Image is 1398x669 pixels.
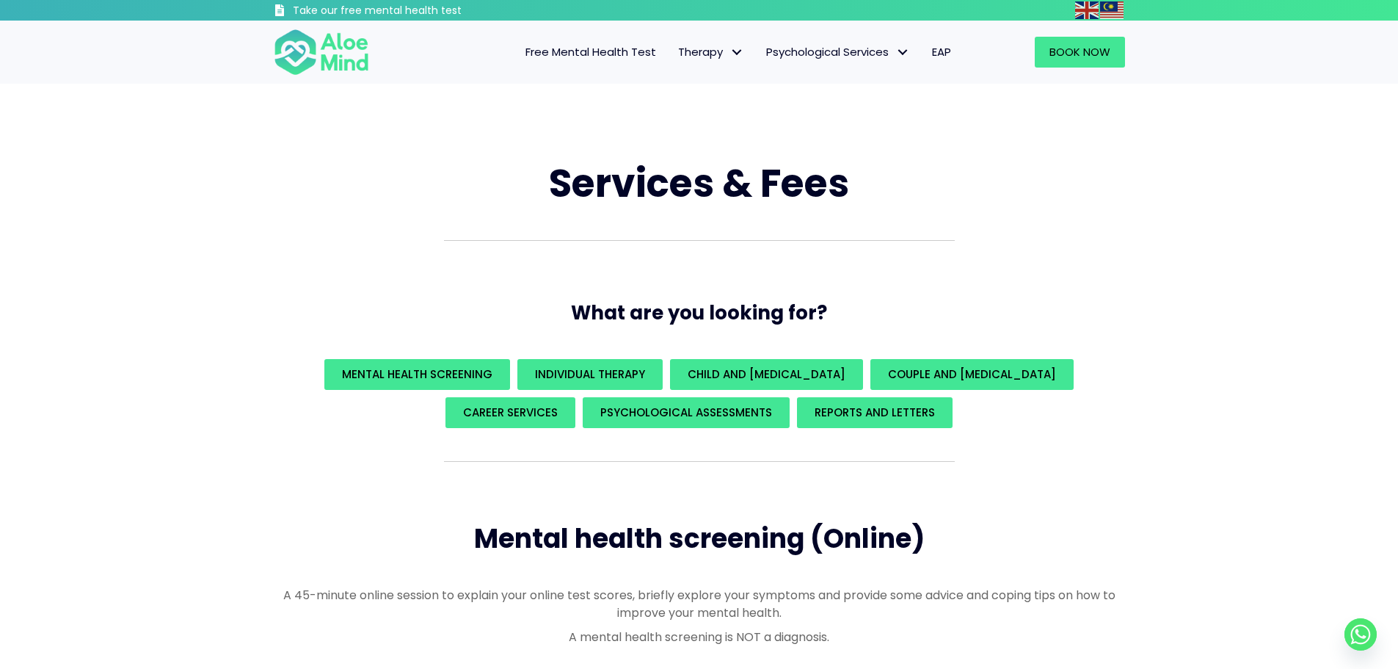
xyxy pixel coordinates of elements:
span: Child and [MEDICAL_DATA] [688,366,845,382]
span: Mental health screening (Online) [474,520,925,557]
span: Psychological Services: submenu [892,42,914,63]
a: Child and [MEDICAL_DATA] [670,359,863,390]
span: Couple and [MEDICAL_DATA] [888,366,1056,382]
span: Services & Fees [549,156,849,210]
img: ms [1100,1,1124,19]
span: Therapy [678,44,744,59]
span: Book Now [1049,44,1110,59]
div: What are you looking for? [274,355,1125,432]
img: Aloe mind Logo [274,28,369,76]
a: REPORTS AND LETTERS [797,397,953,428]
a: Psychological assessments [583,397,790,428]
img: en [1075,1,1099,19]
span: EAP [932,44,951,59]
a: Malay [1100,1,1125,18]
span: Individual Therapy [535,366,645,382]
a: TherapyTherapy: submenu [667,37,755,68]
a: EAP [921,37,962,68]
span: Therapy: submenu [727,42,748,63]
a: Psychological ServicesPsychological Services: submenu [755,37,921,68]
a: English [1075,1,1100,18]
a: Take our free mental health test [274,4,540,21]
a: Career Services [445,397,575,428]
span: Free Mental Health Test [525,44,656,59]
a: Couple and [MEDICAL_DATA] [870,359,1074,390]
span: Career Services [463,405,558,420]
nav: Menu [388,37,962,68]
span: Mental Health Screening [342,366,492,382]
span: Psychological Services [766,44,910,59]
span: REPORTS AND LETTERS [815,405,935,420]
span: What are you looking for? [571,300,827,326]
h3: Take our free mental health test [293,4,540,18]
a: Book Now [1035,37,1125,68]
a: Free Mental Health Test [514,37,667,68]
a: Mental Health Screening [324,359,510,390]
a: Whatsapp [1344,618,1377,651]
span: Psychological assessments [600,405,772,420]
p: A mental health screening is NOT a diagnosis. [274,629,1125,646]
a: Individual Therapy [517,359,663,390]
p: A 45-minute online session to explain your online test scores, briefly explore your symptoms and ... [274,587,1125,621]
